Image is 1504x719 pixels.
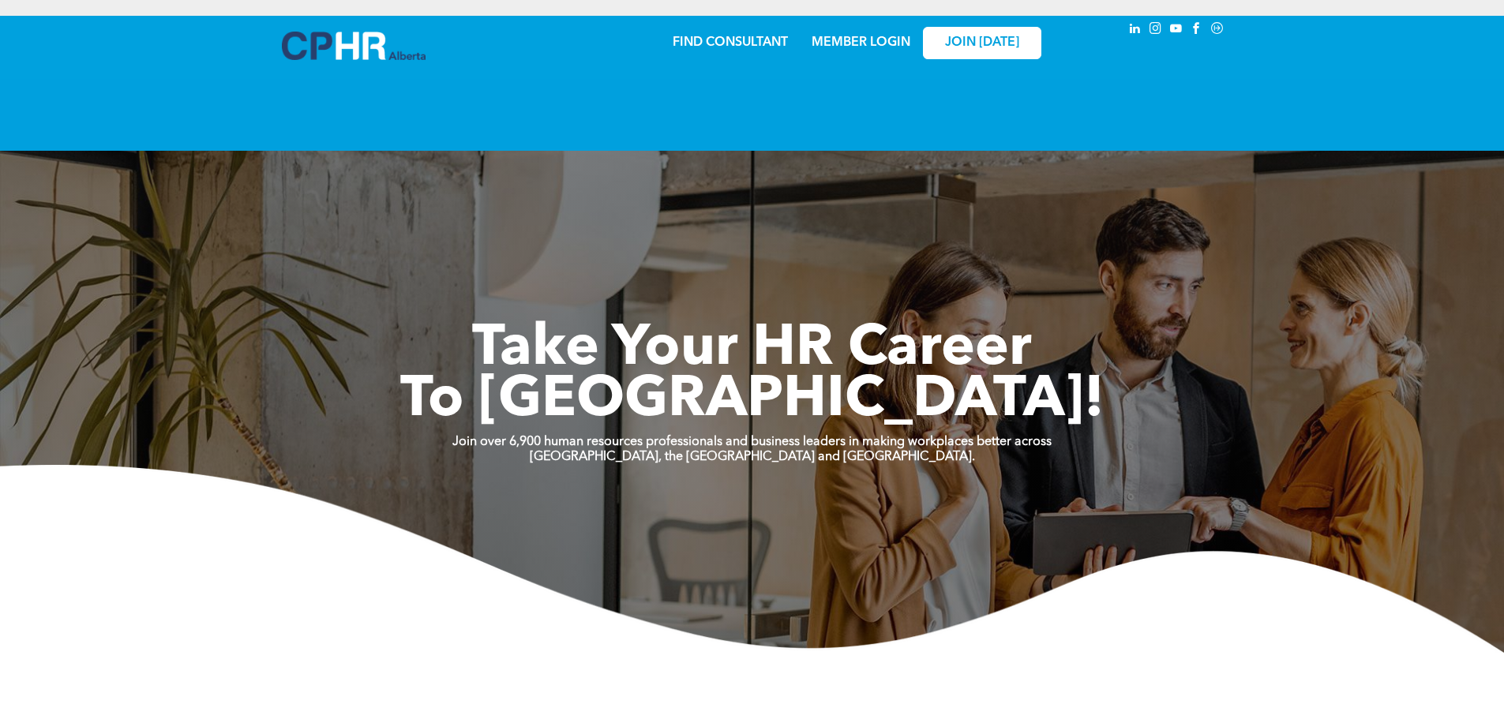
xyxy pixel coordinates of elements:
[1168,20,1185,41] a: youtube
[1188,20,1206,41] a: facebook
[1127,20,1144,41] a: linkedin
[1209,20,1226,41] a: Social network
[472,321,1032,378] span: Take Your HR Career
[1147,20,1165,41] a: instagram
[400,373,1105,429] span: To [GEOGRAPHIC_DATA]!
[530,451,975,463] strong: [GEOGRAPHIC_DATA], the [GEOGRAPHIC_DATA] and [GEOGRAPHIC_DATA].
[452,436,1052,448] strong: Join over 6,900 human resources professionals and business leaders in making workplaces better ac...
[945,36,1019,51] span: JOIN [DATE]
[282,32,426,60] img: A blue and white logo for cp alberta
[673,36,788,49] a: FIND CONSULTANT
[812,36,910,49] a: MEMBER LOGIN
[923,27,1041,59] a: JOIN [DATE]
